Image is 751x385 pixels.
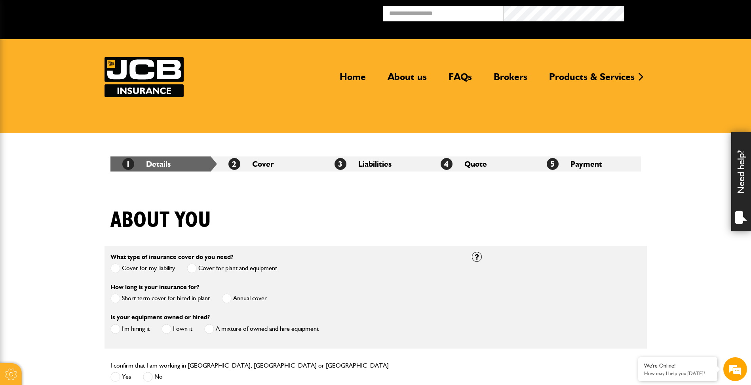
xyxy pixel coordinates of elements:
li: Details [110,156,217,172]
a: FAQs [443,71,478,89]
label: I confirm that I am working in [GEOGRAPHIC_DATA], [GEOGRAPHIC_DATA] or [GEOGRAPHIC_DATA] [110,362,389,369]
span: 2 [228,158,240,170]
div: Need help? [731,132,751,231]
label: Annual cover [222,294,267,303]
a: About us [382,71,433,89]
h1: About you [110,207,211,234]
li: Cover [217,156,323,172]
label: Yes [110,372,131,382]
label: Short term cover for hired in plant [110,294,210,303]
label: How long is your insurance for? [110,284,199,290]
label: I'm hiring it [110,324,150,334]
img: JCB Insurance Services logo [105,57,184,97]
span: 4 [441,158,453,170]
li: Quote [429,156,535,172]
div: We're Online! [644,362,711,369]
span: 5 [547,158,559,170]
span: 3 [335,158,346,170]
a: Home [334,71,372,89]
label: No [143,372,163,382]
span: 1 [122,158,134,170]
label: Is your equipment owned or hired? [110,314,210,320]
li: Liabilities [323,156,429,172]
p: How may I help you today? [644,370,711,376]
a: Products & Services [543,71,641,89]
label: A mixture of owned and hire equipment [204,324,319,334]
a: JCB Insurance Services [105,57,184,97]
label: I own it [162,324,192,334]
label: Cover for plant and equipment [187,263,277,273]
label: What type of insurance cover do you need? [110,254,233,260]
label: Cover for my liability [110,263,175,273]
li: Payment [535,156,641,172]
a: Brokers [488,71,533,89]
button: Broker Login [624,6,745,18]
